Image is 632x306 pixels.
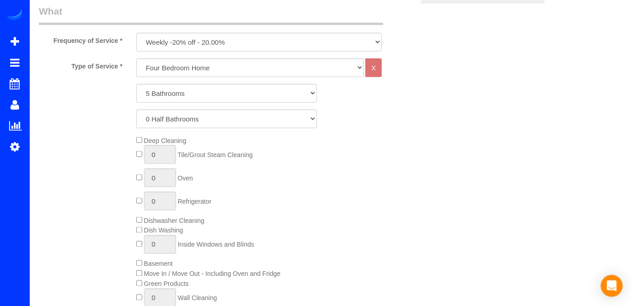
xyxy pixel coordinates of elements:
span: Move In / Move Out - Including Oven and Fridge [144,270,281,278]
img: Automaid Logo [5,9,24,22]
span: Oven [178,174,193,182]
span: Basement [144,260,173,268]
span: Dish Washing [144,227,183,234]
span: Refrigerator [178,198,212,205]
legend: What [39,5,383,25]
span: Inside Windows and Blinds [178,241,254,248]
span: Green Products [144,280,189,288]
span: Dishwasher Cleaning [144,217,204,224]
span: Deep Cleaning [144,137,187,144]
label: Type of Service * [32,58,129,71]
div: Open Intercom Messenger [601,275,623,297]
span: Wall Cleaning [178,295,217,302]
span: Tile/Grout Steam Cleaning [177,151,252,158]
label: Frequency of Service * [32,33,129,45]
